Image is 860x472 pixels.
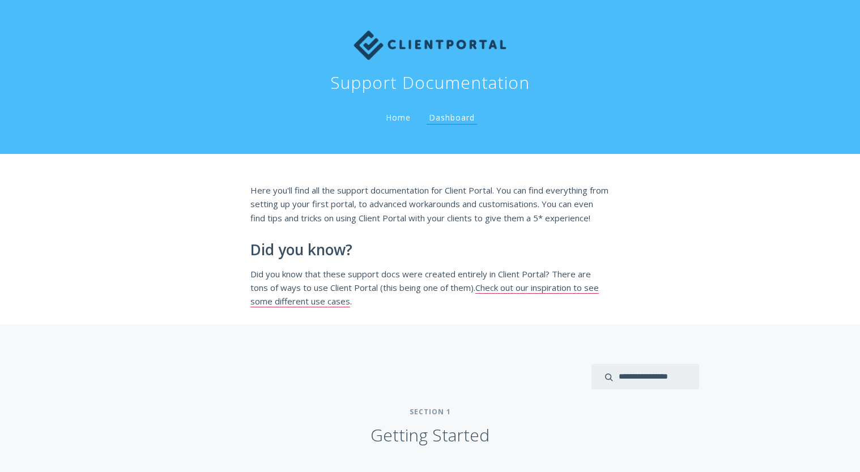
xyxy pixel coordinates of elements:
h2: Did you know? [250,242,610,259]
p: Here you'll find all the support documentation for Client Portal. You can find everything from se... [250,183,610,225]
h1: Support Documentation [330,71,530,94]
a: Dashboard [427,112,477,125]
input: search input [591,364,699,389]
a: Home [384,112,413,123]
p: Did you know that these support docs were created entirely in Client Portal? There are tons of wa... [250,267,610,308]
